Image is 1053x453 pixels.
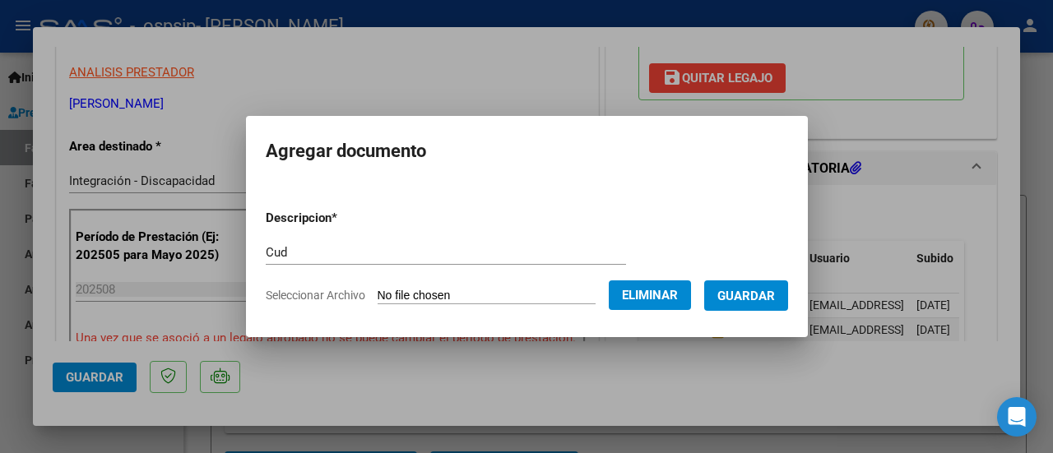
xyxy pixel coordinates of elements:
[266,136,788,167] h2: Agregar documento
[266,209,423,228] p: Descripcion
[266,289,365,302] span: Seleccionar Archivo
[609,280,691,310] button: Eliminar
[622,288,678,303] span: Eliminar
[997,397,1037,437] div: Open Intercom Messenger
[704,280,788,311] button: Guardar
[717,289,775,303] span: Guardar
